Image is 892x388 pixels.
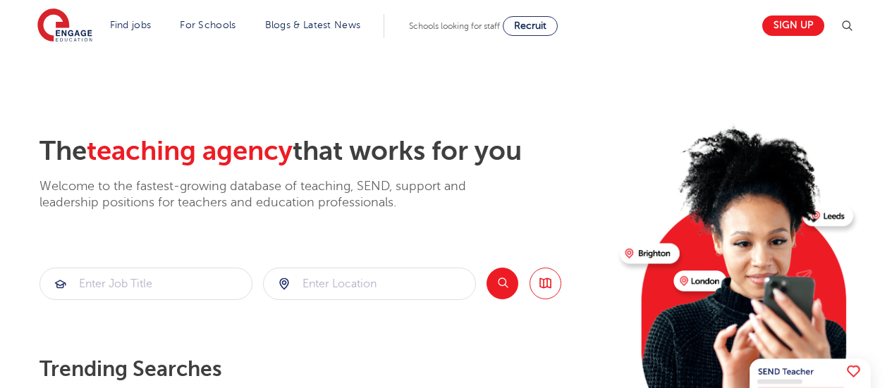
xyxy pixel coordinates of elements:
p: Welcome to the fastest-growing database of teaching, SEND, support and leadership positions for t... [39,178,505,211]
span: Schools looking for staff [409,21,500,31]
button: Search [487,268,518,299]
a: Recruit [503,16,558,36]
input: Submit [40,268,252,299]
div: Submit [39,268,252,300]
h2: The that works for you [39,135,609,168]
a: For Schools [180,20,236,30]
a: Sign up [762,15,824,36]
a: Find jobs [110,20,152,30]
p: Trending searches [39,356,609,382]
a: Blogs & Latest News [265,20,361,30]
span: Recruit [514,20,546,31]
span: teaching agency [87,136,293,166]
img: Engage Education [37,8,92,44]
input: Submit [264,268,475,299]
div: Submit [263,268,476,300]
